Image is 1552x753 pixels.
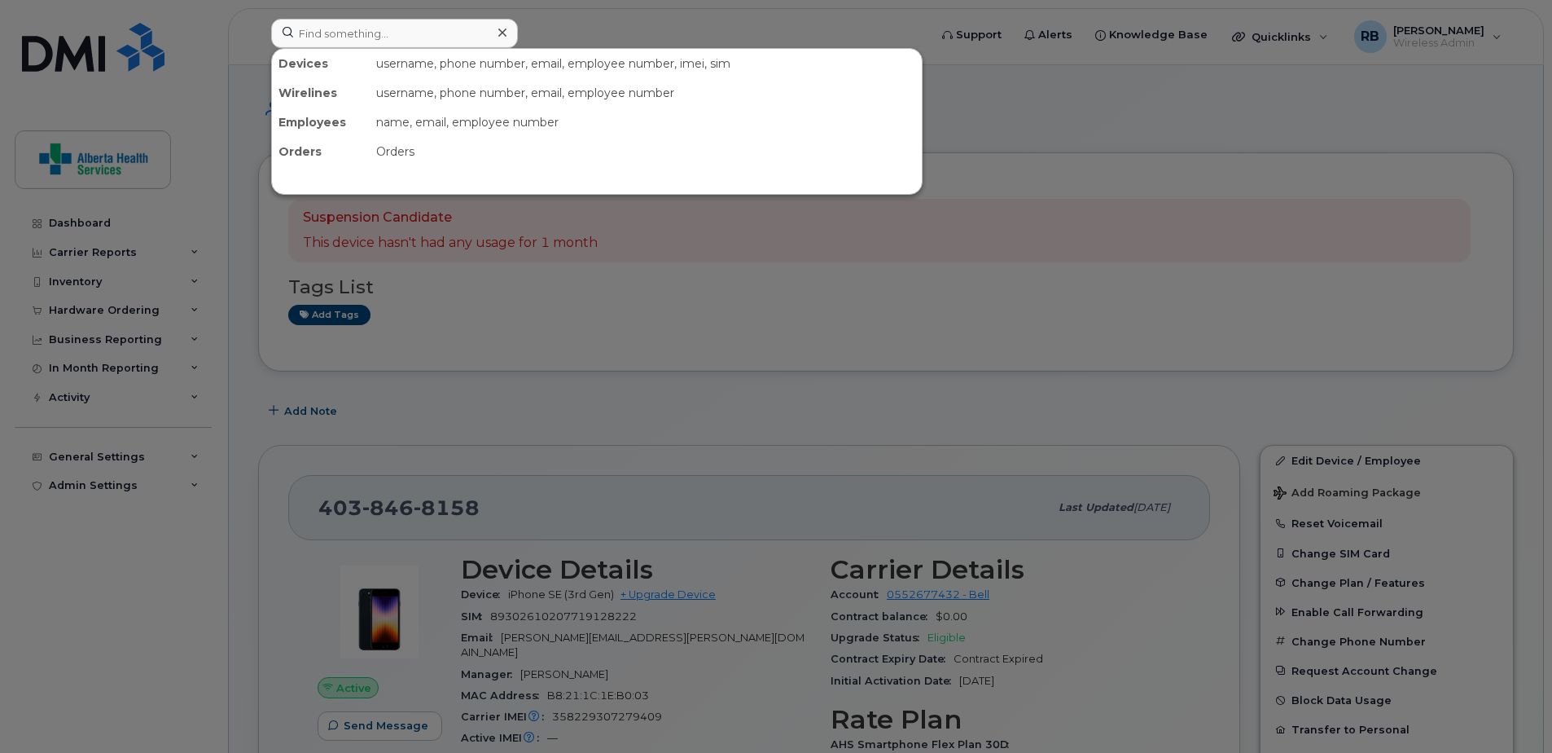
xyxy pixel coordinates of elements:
[272,137,370,166] div: Orders
[272,108,370,137] div: Employees
[272,49,370,78] div: Devices
[370,78,922,108] div: username, phone number, email, employee number
[370,137,922,166] div: Orders
[272,78,370,108] div: Wirelines
[370,49,922,78] div: username, phone number, email, employee number, imei, sim
[370,108,922,137] div: name, email, employee number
